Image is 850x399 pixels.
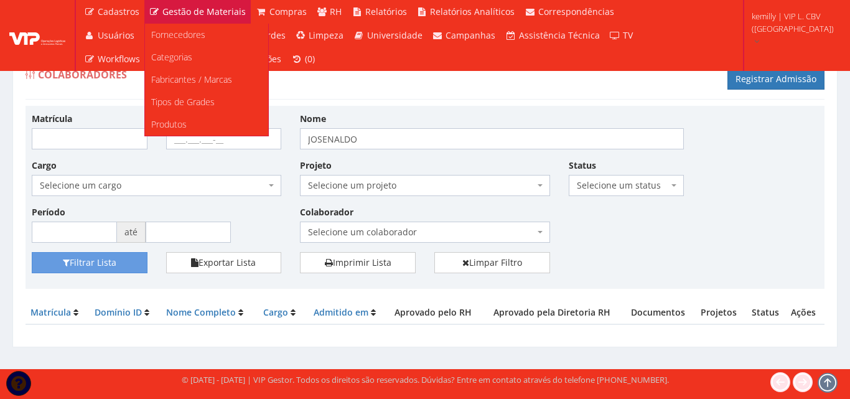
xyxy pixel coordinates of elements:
a: Imprimir Lista [300,252,416,273]
span: Universidade [367,29,423,41]
span: Selecione um projeto [308,179,534,192]
th: Aprovado pelo RH [385,301,482,324]
a: Limpeza [291,24,349,47]
a: Usuários [79,24,139,47]
span: Compras [269,6,307,17]
label: Projeto [300,159,332,172]
th: Ações [786,301,824,324]
span: Selecione um cargo [32,175,281,196]
span: Fornecedores [151,29,205,40]
label: Colaborador [300,206,353,218]
a: Produtos [145,113,268,136]
a: Universidade [348,24,427,47]
span: (0) [305,53,315,65]
span: até [117,222,146,243]
span: kemilly | VIP L. CBV ([GEOGRAPHIC_DATA]) [752,10,834,35]
span: Selecione um colaborador [300,222,549,243]
a: Cargo [263,306,288,318]
label: Cargo [32,159,57,172]
a: Assistência Técnica [500,24,605,47]
span: Correspondências [538,6,614,17]
a: Domínio ID [95,306,142,318]
span: RH [330,6,342,17]
span: Selecione um colaborador [308,226,534,238]
a: Admitido em [314,306,368,318]
span: Selecione um cargo [40,179,266,192]
a: Categorias [145,46,268,68]
a: TV [605,24,638,47]
a: Tipos de Grades [145,91,268,113]
span: Relatórios Analíticos [430,6,515,17]
img: logo [9,26,65,45]
span: Usuários [98,29,134,41]
span: Selecione um status [569,175,684,196]
a: Metalúrgica [139,24,213,47]
a: (0) [286,47,320,71]
a: Limpar Filtro [434,252,550,273]
span: Selecione um status [577,179,669,192]
a: Workflows [79,47,145,71]
button: Filtrar Lista [32,252,147,273]
a: Registrar Admissão [727,68,824,90]
th: Documentos [622,301,693,324]
span: Limpeza [309,29,343,41]
span: Relatórios [365,6,407,17]
label: Status [569,159,596,172]
div: © [DATE] - [DATE] | VIP Gestor. Todos os direitos são reservados. Dúvidas? Entre em contato atrav... [182,374,669,386]
a: Fornecedores [145,24,268,46]
th: Status [744,301,786,324]
span: TV [623,29,633,41]
span: Colaboradores [38,68,127,82]
a: Campanhas [427,24,501,47]
span: Selecione um projeto [300,175,549,196]
span: Workflows [98,53,140,65]
button: Exportar Lista [166,252,282,273]
label: Período [32,206,65,218]
th: Aprovado pela Diretoria RH [482,301,622,324]
span: Gestão de Materiais [162,6,246,17]
input: ___.___.___-__ [166,128,282,149]
span: Fabricantes / Marcas [151,73,232,85]
a: Fabricantes / Marcas [145,68,268,91]
label: Matrícula [32,113,72,125]
label: Nome [300,113,326,125]
a: Nome Completo [166,306,236,318]
span: Tipos de Grades [151,96,215,108]
span: Assistência Técnica [519,29,600,41]
a: Matrícula [30,306,71,318]
span: Produtos [151,118,187,130]
th: Projetos [693,301,744,324]
span: Categorias [151,51,192,63]
span: Cadastros [98,6,139,17]
span: Campanhas [446,29,495,41]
